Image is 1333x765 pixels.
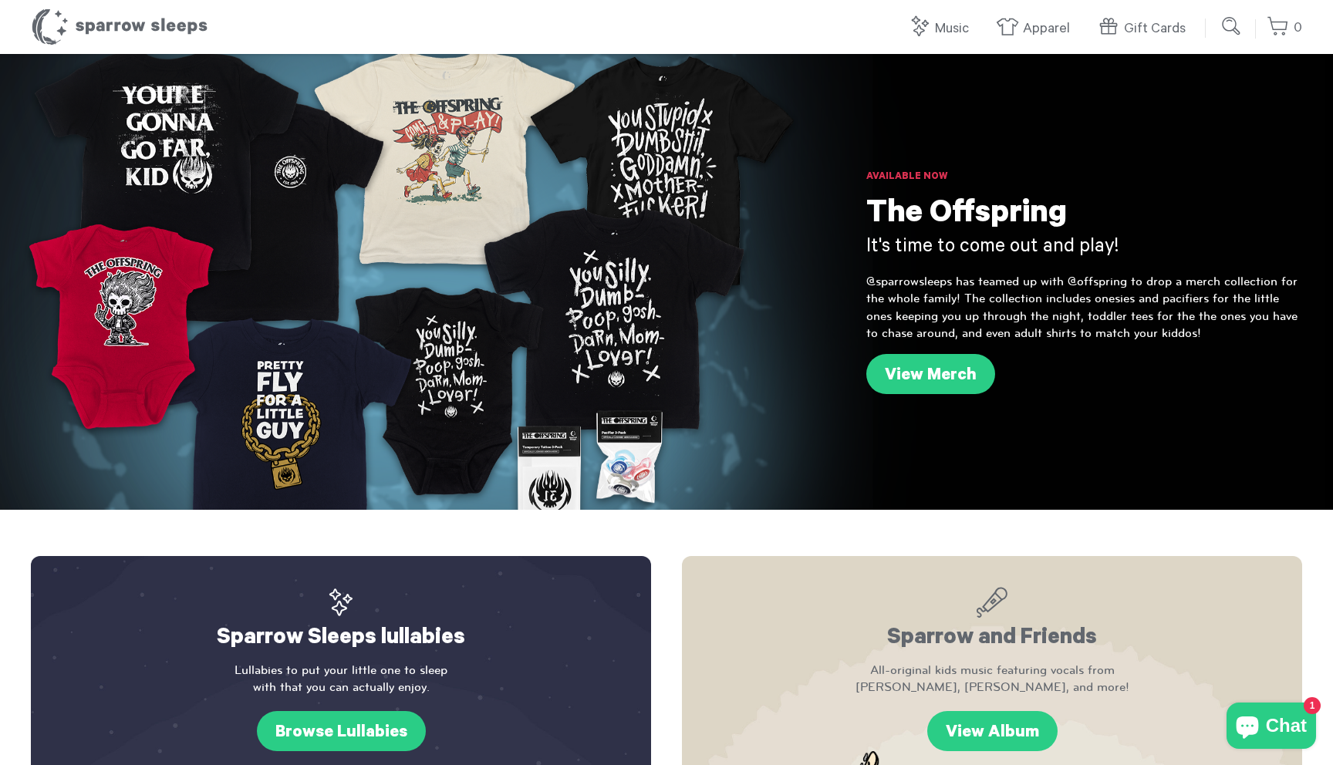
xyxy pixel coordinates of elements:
[866,170,1302,185] h6: Available Now
[927,711,1058,751] a: View Album
[866,354,995,394] a: View Merch
[713,587,1271,654] h2: Sparrow and Friends
[1267,12,1302,45] a: 0
[62,587,620,654] h2: Sparrow Sleeps lullabies
[713,679,1271,696] span: [PERSON_NAME], [PERSON_NAME], and more!
[996,12,1078,45] a: Apparel
[908,12,977,45] a: Music
[31,8,208,46] h1: Sparrow Sleeps
[257,711,426,751] a: Browse Lullabies
[1222,703,1321,753] inbox-online-store-chat: Shopify online store chat
[62,679,620,696] span: with that you can actually enjoy.
[1097,12,1193,45] a: Gift Cards
[62,662,620,696] p: Lullabies to put your little one to sleep
[866,235,1302,261] h3: It's time to come out and play!
[866,273,1302,342] p: @sparrowsleeps has teamed up with @offspring to drop a merch collection for the whole family! The...
[713,662,1271,696] p: All-original kids music featuring vocals from
[866,197,1302,235] h1: The Offspring
[1217,11,1247,42] input: Submit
